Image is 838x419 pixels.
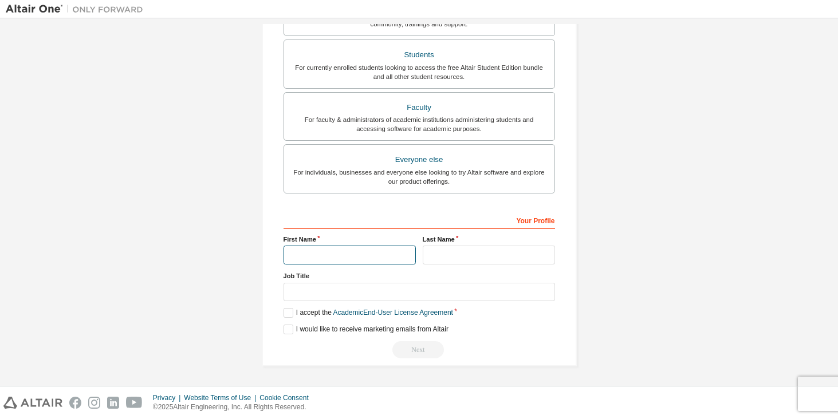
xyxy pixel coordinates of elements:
[259,393,315,402] div: Cookie Consent
[284,211,555,229] div: Your Profile
[69,397,81,409] img: facebook.svg
[126,397,143,409] img: youtube.svg
[284,308,453,318] label: I accept the
[291,63,548,81] div: For currently enrolled students looking to access the free Altair Student Edition bundle and all ...
[153,402,316,412] p: © 2025 Altair Engineering, Inc. All Rights Reserved.
[423,235,555,244] label: Last Name
[3,397,62,409] img: altair_logo.svg
[284,271,555,280] label: Job Title
[291,100,548,116] div: Faculty
[284,235,416,244] label: First Name
[107,397,119,409] img: linkedin.svg
[6,3,149,15] img: Altair One
[88,397,100,409] img: instagram.svg
[284,341,555,358] div: Read and acccept EULA to continue
[291,168,548,186] div: For individuals, businesses and everyone else looking to try Altair software and explore our prod...
[291,115,548,133] div: For faculty & administrators of academic institutions administering students and accessing softwa...
[284,325,448,334] label: I would like to receive marketing emails from Altair
[184,393,259,402] div: Website Terms of Use
[291,152,548,168] div: Everyone else
[153,393,184,402] div: Privacy
[333,309,453,317] a: Academic End-User License Agreement
[291,47,548,63] div: Students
